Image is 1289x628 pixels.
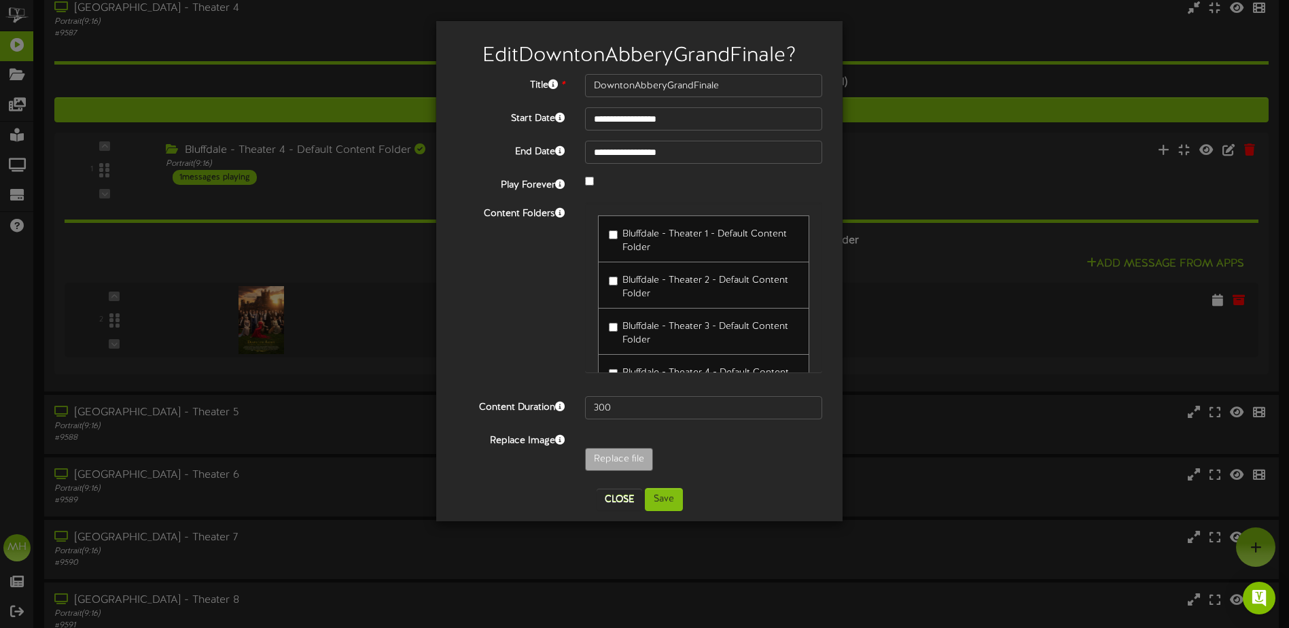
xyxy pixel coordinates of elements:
[585,74,822,97] input: Title
[622,229,787,253] span: Bluffdale - Theater 1 - Default Content Folder
[446,74,575,92] label: Title
[446,174,575,192] label: Play Forever
[446,430,575,448] label: Replace Image
[609,230,618,239] input: Bluffdale - Theater 1 - Default Content Folder
[609,323,618,332] input: Bluffdale - Theater 3 - Default Content Folder
[446,396,575,415] label: Content Duration
[1243,582,1275,614] div: Open Intercom Messenger
[609,369,618,378] input: Bluffdale - Theater 4 - Default Content Folder
[457,45,822,67] h2: Edit DowntonAbberyGrandFinale ?
[622,368,789,391] span: Bluffdale - Theater 4 - Default Content Folder
[609,277,618,285] input: Bluffdale - Theater 2 - Default Content Folder
[622,275,788,299] span: Bluffdale - Theater 2 - Default Content Folder
[622,321,788,345] span: Bluffdale - Theater 3 - Default Content Folder
[446,203,575,221] label: Content Folders
[585,396,822,419] input: 15
[597,489,642,510] button: Close
[446,141,575,159] label: End Date
[446,107,575,126] label: Start Date
[645,488,683,511] button: Save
